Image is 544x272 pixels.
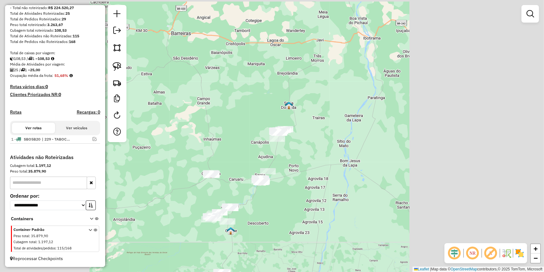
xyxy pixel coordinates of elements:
div: Atividade não roteirizada - RENATO PEREIRA SANTO [269,128,285,135]
img: Serra Dourada [285,101,293,109]
div: Cubagem total: [10,163,100,168]
div: Atividade não roteirizada - JOSIMAR BOM SABOR [203,171,219,177]
span: | [430,267,431,271]
div: Atividade não roteirizada - HORTENCIA SILVA FERR [254,178,269,184]
img: Coribe [227,227,235,235]
strong: 108,53 [38,56,50,61]
a: Exibir filtros [524,8,536,20]
a: Reroteirizar Sessão [111,109,123,123]
strong: R$ 224.520,27 [48,5,74,10]
div: Atividade não roteirizada - DISTRIBUIDORA LUZ LT [251,177,267,183]
span: Ocultar NR [465,246,480,261]
div: Atividade não roteirizada - BAR DOURADO [270,129,285,135]
span: − [534,254,538,262]
img: Selecionar atividades - polígono [113,43,121,52]
a: Exportar sessão [111,24,123,38]
span: Ocultar deslocamento [447,246,462,261]
div: Atividade não roteirizada - DIST. DELICIA ESPETO [254,179,269,185]
div: Atividade não roteirizada - GENECI MENDES SILVA [203,171,219,177]
div: Atividade não roteirizada - HAMBURGUERIA FERREIR [220,218,235,225]
span: Containers [11,216,82,222]
div: Atividade não roteirizada - VILMAR SOUZA DA SILV [203,170,218,176]
strong: 1.197,12 [35,163,51,168]
div: Total de Pedidos não Roteirizados: [10,39,100,45]
div: Atividade não roteirizada - LEONARDO VITOR [269,128,285,134]
button: Ver rotas [12,123,55,133]
div: Atividade não roteirizada - ELIEDINA LESSA [222,204,238,210]
span: Cubagem total [13,240,36,244]
div: Atividade não roteirizada - JOSE CARLOS [272,130,287,136]
div: Atividade não roteirizada - RENNE RODRIGO DE SOU [269,127,285,134]
i: Total de Atividades [10,68,14,72]
div: Atividade não roteirizada - LAERCIO DE JESUS JES [270,129,286,135]
div: Total de caixas por viagem: [10,50,100,56]
div: Atividade não roteirizada - 60.133.547 LUCIANO T [207,212,223,218]
div: Atividade não roteirizada - ADaO SILVA DA PAIXaO [254,176,269,183]
h4: Clientes Priorizados NR: [10,92,100,97]
div: Atividade não roteirizada - ALISSON BARROS [271,129,287,136]
span: 115/168 [57,246,72,250]
div: Atividade não roteirizada - BAR DO LEO [252,175,268,182]
div: Atividade não roteirizada - LA FRATELLI PIZZARIA [253,177,269,184]
div: 25 / 1 = [10,67,100,73]
div: Total de Pedidos Roteirizados: [10,16,100,22]
div: Atividade não roteirizada - MERCADO DA FAMILIA [204,171,220,177]
div: Atividade não roteirizada - DALTRO DOURADO TAVA [203,213,218,220]
div: Cubagem total roteirizado: [10,28,100,33]
strong: 0 [59,92,61,97]
h4: Rotas [10,109,22,115]
a: Criar modelo [111,92,123,106]
i: Total de rotas [21,68,25,72]
a: Criar rota [110,76,124,90]
span: Exibir rótulo [483,246,498,261]
a: Zoom in [531,244,540,253]
div: Atividade não roteirizada - EDNILTON NUNES DE QU [204,171,220,177]
em: Média calculada utilizando a maior ocupação (%Peso ou %Cubagem) de cada rota da sessão. Rotas cro... [69,74,73,77]
i: Total de rotas [28,57,32,61]
strong: 115 [73,34,79,38]
strong: 25 [65,11,70,16]
img: Fluxo de ruas [501,248,511,258]
strong: 108,53 [54,28,67,33]
div: Atividade não roteirizada - ADEGA DO IRAN [269,136,285,142]
span: : [36,240,37,244]
label: Ordenar por: [10,192,100,200]
h4: Recargas: 0 [77,109,100,115]
button: Ordem crescente [86,200,96,210]
div: Atividade não roteirizada - DOURADO HORTIFRUTI L [253,177,268,183]
span: Container Padrão [13,227,81,232]
a: Nova sessão e pesquisa [111,8,123,22]
div: Atividade não roteirizada - CALDO DE CANA CORRE [204,172,220,178]
div: Atividade não roteirizada - ADEGA DA CERVEJA DIS [254,179,269,185]
div: Atividade não roteirizada - IVANILSON DE JESUS M [278,126,293,132]
em: Visualizar rota [93,137,96,141]
div: Atividade não roteirizada - ADRIELLE MENDES [275,127,291,133]
img: Exibir/Ocultar setores [515,248,525,258]
div: Atividade não roteirizada - Doraci Oliveira Sant [204,171,219,178]
span: + [534,245,538,253]
span: 35.879,90 [31,234,48,238]
span: : [29,234,30,238]
div: Atividade não roteirizada - JUCIENE DO NASCIMENT [201,216,217,222]
div: Atividade não roteirizada - LOURISMAR SANTOS DOS [253,178,269,184]
h4: Atividades não Roteirizadas [10,154,100,160]
a: Zoom out [531,253,540,263]
strong: 0 [45,84,48,89]
strong: 3.263,67 [47,22,63,27]
div: Map data © contributors,© 2025 TomTom, Microsoft [413,267,544,272]
span: Reprocessar Checkpoints [10,256,63,261]
div: Atividade não roteirizada - SACOL O PERIMETRAL [252,176,268,182]
div: Atividade não roteirizada - ZHU RESTAULANCH'S [222,204,238,210]
div: 108,53 / 1 = [10,56,100,61]
div: Atividade não roteirizada - SALE S BURGUERS [253,177,269,183]
div: Atividade não roteirizada - ROM�RIO MOREIRA FOGA [203,171,218,177]
div: - Total não roteirizado: [10,5,100,11]
span: Total de atividades/pedidos [13,246,55,250]
strong: 29 [62,17,66,21]
div: Total de Atividades Roteirizadas: [10,11,100,16]
a: OpenStreetMap [451,267,477,271]
span: Peso total [13,234,29,238]
div: Peso total: [10,168,100,174]
div: Atividade não roteirizada - RODRIGO SERGIO DE OL [252,175,267,181]
span: 229 - TABOCA DPO BREJO VELHO, 230 - SERRA DOURADA, 82 - MOMBAÇA [42,136,71,142]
